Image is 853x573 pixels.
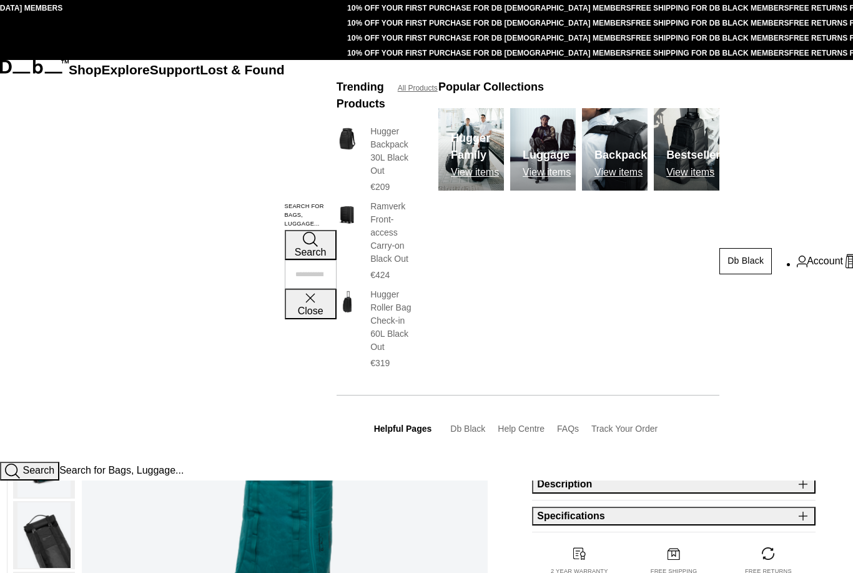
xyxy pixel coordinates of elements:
img: Hugger Roller Bag Check-in 60L Black Out [337,288,358,316]
button: Search [285,230,337,260]
a: 10% OFF YOUR FIRST PURCHASE FOR DB [DEMOGRAPHIC_DATA] MEMBERS [347,49,631,57]
h3: Trending Products [337,79,385,112]
h3: Popular Collections [438,79,544,96]
p: View items [666,167,726,178]
h3: Hugger Family [451,130,504,164]
img: Ramverk Front-access Carry-on Black Out [337,200,358,227]
a: Help Centre [498,424,545,434]
span: €319 [370,358,390,368]
span: €209 [370,182,390,192]
img: Db [510,108,576,191]
span: Account [807,254,843,269]
a: Db Backpacks View items [582,108,648,191]
a: Track Your Order [591,424,658,434]
button: Specifications [532,507,816,526]
a: FREE SHIPPING FOR DB BLACK MEMBERS [631,19,789,27]
a: Explore [102,62,150,77]
span: Search [22,465,54,476]
img: Snow Roller Pro 127L Midnight Teal [17,502,71,568]
a: Db Hugger Family View items [438,108,504,191]
p: View items [594,167,653,178]
label: Search for Bags, Luggage... [285,202,337,229]
button: Close [285,289,337,319]
h3: Backpacks [594,147,653,164]
h3: Hugger Roller Bag Check-in 60L Black Out [370,288,413,354]
a: 10% OFF YOUR FIRST PURCHASE FOR DB [DEMOGRAPHIC_DATA] MEMBERS [347,19,631,27]
a: Hugger Backpack 30L Black Out Hugger Backpack 30L Black Out €209 [337,125,413,194]
a: Db Black [450,424,485,434]
a: FAQs [557,424,579,434]
span: €424 [370,270,390,280]
a: FREE SHIPPING FOR DB BLACK MEMBERS [631,34,789,42]
a: Ramverk Front-access Carry-on Black Out Ramverk Front-access Carry-on Black Out €424 [337,200,413,282]
a: Account [797,254,843,269]
a: All Products [398,82,438,94]
a: Db Bestsellers View items [654,108,719,191]
a: Hugger Roller Bag Check-in 60L Black Out Hugger Roller Bag Check-in 60L Black Out €319 [337,288,413,370]
img: Db [654,108,719,191]
a: 10% OFF YOUR FIRST PURCHASE FOR DB [DEMOGRAPHIC_DATA] MEMBERS [347,34,631,42]
a: Shop [69,62,102,77]
h3: Luggage [523,147,571,164]
a: FREE SHIPPING FOR DB BLACK MEMBERS [631,4,789,12]
button: Snow Roller Pro 127L Midnight Teal [13,501,75,569]
h3: Bestsellers [666,147,726,164]
a: Support [150,62,200,77]
a: Db Black [719,248,772,274]
p: View items [523,167,571,178]
h3: Helpful Pages [374,422,432,436]
nav: Main Navigation [69,60,285,462]
img: Db [582,108,648,191]
img: Hugger Backpack 30L Black Out [337,125,358,152]
a: 10% OFF YOUR FIRST PURCHASE FOR DB [DEMOGRAPHIC_DATA] MEMBERS [347,4,631,12]
span: Close [298,306,323,316]
span: Search [295,247,327,257]
a: Lost & Found [200,62,284,77]
p: View items [451,167,504,178]
h3: Ramverk Front-access Carry-on Black Out [370,200,413,266]
h3: Hugger Backpack 30L Black Out [370,125,413,177]
img: Db [438,108,504,191]
button: Description [532,475,816,494]
a: Db Luggage View items [510,108,576,191]
a: FREE SHIPPING FOR DB BLACK MEMBERS [631,49,789,57]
